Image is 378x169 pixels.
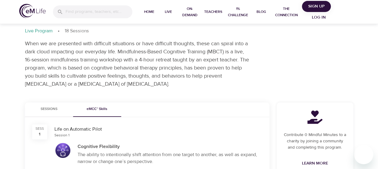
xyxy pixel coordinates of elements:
[142,9,156,15] span: Home
[29,106,69,112] span: Sessions
[307,14,331,21] span: Log in
[273,6,300,18] span: The Connection
[78,143,262,150] p: Cognitive Flexibility
[204,9,222,15] span: Teachers
[354,145,373,164] iframe: Button to launch messaging window
[227,6,249,18] span: 1% Challenge
[254,9,268,15] span: Blog
[25,28,353,35] nav: breadcrumb
[19,4,46,18] img: logo
[66,5,132,18] input: Find programs, teachers, etc...
[77,106,118,112] span: eMCC™ Skills
[304,12,333,23] button: Log in
[304,3,328,10] span: Sign Up
[180,6,199,18] span: On-Demand
[54,126,262,133] div: Life on Automatic Pilot
[39,131,40,137] div: 1
[35,126,44,131] div: Sess
[65,28,89,34] p: 18 Sessions
[300,158,330,169] a: Learn More
[302,1,331,12] button: Sign Up
[54,133,69,138] div: Session 1
[302,160,328,167] span: Learn More
[25,40,250,88] p: When we are presented with difficult situations or have difficult thoughts, these can spiral into...
[284,132,346,151] p: Contribute 0 Mindful Minutes to a charity by joining a community and completing this program.
[25,28,53,34] p: Live Program
[78,151,262,165] div: The ability to intentionally shift attention from one target to another, as well as expand, narro...
[161,9,176,15] span: Live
